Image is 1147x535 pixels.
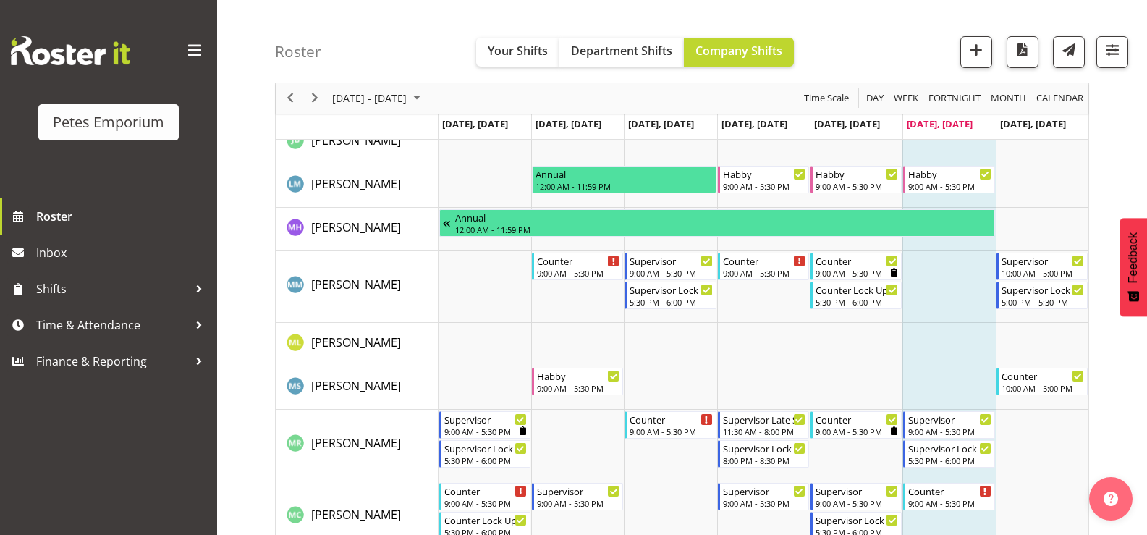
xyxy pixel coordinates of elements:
[721,117,787,130] span: [DATE], [DATE]
[36,206,210,227] span: Roster
[723,484,805,498] div: Supervisor
[488,43,548,59] span: Your Shifts
[810,253,902,280] div: Mandy Mosley"s event - Counter Begin From Friday, September 19, 2025 at 9:00:00 AM GMT+12:00 Ends...
[311,507,401,523] span: [PERSON_NAME]
[908,412,991,426] div: Supervisor
[816,180,898,192] div: 9:00 AM - 5:30 PM
[311,434,401,452] a: [PERSON_NAME]
[36,278,188,300] span: Shifts
[816,282,898,297] div: Counter Lock Up
[810,166,902,193] div: Lianne Morete"s event - Habby Begin From Friday, September 19, 2025 at 9:00:00 AM GMT+12:00 Ends ...
[455,224,991,235] div: 12:00 AM - 11:59 PM
[1002,368,1084,383] div: Counter
[276,323,439,366] td: Matia Loizou resource
[278,83,302,114] div: previous period
[311,132,401,149] a: [PERSON_NAME]
[960,36,992,68] button: Add a new shift
[908,180,991,192] div: 9:00 AM - 5:30 PM
[695,43,782,59] span: Company Shifts
[281,90,300,108] button: Previous
[53,111,164,133] div: Petes Emporium
[11,36,130,65] img: Rosterit website logo
[723,426,805,437] div: 11:30 AM - 8:00 PM
[816,267,898,279] div: 9:00 AM - 5:30 PM
[311,506,401,523] a: [PERSON_NAME]
[816,484,898,498] div: Supervisor
[803,90,850,108] span: Time Scale
[816,167,898,181] div: Habby
[537,484,619,498] div: Supervisor
[276,366,439,410] td: Maureen Sellwood resource
[311,435,401,451] span: [PERSON_NAME]
[810,282,902,309] div: Mandy Mosley"s event - Counter Lock Up Begin From Friday, September 19, 2025 at 5:30:00 PM GMT+12...
[276,164,439,208] td: Lianne Morete resource
[311,277,401,292] span: [PERSON_NAME]
[442,117,508,130] span: [DATE], [DATE]
[810,411,902,439] div: Melanie Richardson"s event - Counter Begin From Friday, September 19, 2025 at 9:00:00 AM GMT+12:0...
[723,412,805,426] div: Supervisor Late Shift
[1002,267,1084,279] div: 10:00 AM - 5:00 PM
[926,90,983,108] button: Fortnight
[802,90,852,108] button: Time Scale
[908,441,991,455] div: Supervisor Lock Up
[537,368,619,383] div: Habby
[814,117,880,130] span: [DATE], [DATE]
[444,441,527,455] div: Supervisor Lock Up
[1096,36,1128,68] button: Filter Shifts
[628,117,694,130] span: [DATE], [DATE]
[723,253,805,268] div: Counter
[537,497,619,509] div: 9:00 AM - 5:30 PM
[532,253,623,280] div: Mandy Mosley"s event - Counter Begin From Tuesday, September 16, 2025 at 9:00:00 AM GMT+12:00 End...
[630,267,712,279] div: 9:00 AM - 5:30 PM
[892,90,921,108] button: Timeline Week
[476,38,559,67] button: Your Shifts
[537,382,619,394] div: 9:00 AM - 5:30 PM
[311,175,401,193] a: [PERSON_NAME]
[311,276,401,293] a: [PERSON_NAME]
[892,90,920,108] span: Week
[718,483,809,510] div: Melissa Cowen"s event - Supervisor Begin From Thursday, September 18, 2025 at 9:00:00 AM GMT+12:0...
[311,219,401,235] span: [PERSON_NAME]
[1007,36,1038,68] button: Download a PDF of the roster according to the set date range.
[630,282,712,297] div: Supervisor Lock Up
[1104,492,1118,506] img: help-xxl-2.png
[455,210,991,224] div: Annual
[718,166,809,193] div: Lianne Morete"s event - Habby Begin From Thursday, September 18, 2025 at 9:00:00 AM GMT+12:00 End...
[536,117,601,130] span: [DATE], [DATE]
[1120,218,1147,316] button: Feedback - Show survey
[908,484,991,498] div: Counter
[723,497,805,509] div: 9:00 AM - 5:30 PM
[571,43,672,59] span: Department Shifts
[311,334,401,351] a: [PERSON_NAME]
[718,411,809,439] div: Melanie Richardson"s event - Supervisor Late Shift Begin From Thursday, September 18, 2025 at 11:...
[444,497,527,509] div: 9:00 AM - 5:30 PM
[444,412,527,426] div: Supervisor
[302,83,327,114] div: next period
[630,253,712,268] div: Supervisor
[630,426,712,437] div: 9:00 AM - 5:30 PM
[625,282,716,309] div: Mandy Mosley"s event - Supervisor Lock Up Begin From Wednesday, September 17, 2025 at 5:30:00 PM ...
[816,296,898,308] div: 5:30 PM - 6:00 PM
[439,483,530,510] div: Melissa Cowen"s event - Counter Begin From Monday, September 15, 2025 at 9:00:00 AM GMT+12:00 End...
[1002,253,1084,268] div: Supervisor
[36,350,188,372] span: Finance & Reporting
[311,377,401,395] a: [PERSON_NAME]
[718,440,809,468] div: Melanie Richardson"s event - Supervisor Lock Up Begin From Thursday, September 18, 2025 at 8:00:0...
[444,484,527,498] div: Counter
[1035,90,1085,108] span: calendar
[532,166,716,193] div: Lianne Morete"s event - Annual Begin From Tuesday, September 16, 2025 at 12:00:00 AM GMT+12:00 En...
[1034,90,1086,108] button: Month
[311,334,401,350] span: [PERSON_NAME]
[989,90,1029,108] button: Timeline Month
[532,483,623,510] div: Melissa Cowen"s event - Supervisor Begin From Tuesday, September 16, 2025 at 9:00:00 AM GMT+12:00...
[1002,296,1084,308] div: 5:00 PM - 5:30 PM
[903,411,994,439] div: Melanie Richardson"s event - Supervisor Begin From Saturday, September 20, 2025 at 9:00:00 AM GMT...
[36,242,210,264] span: Inbox
[1000,117,1066,130] span: [DATE], [DATE]
[625,253,716,280] div: Mandy Mosley"s event - Supervisor Begin From Wednesday, September 17, 2025 at 9:00:00 AM GMT+12:0...
[908,426,991,437] div: 9:00 AM - 5:30 PM
[444,513,527,527] div: Counter Lock Up
[723,441,805,455] div: Supervisor Lock Up
[816,253,898,268] div: Counter
[989,90,1028,108] span: Month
